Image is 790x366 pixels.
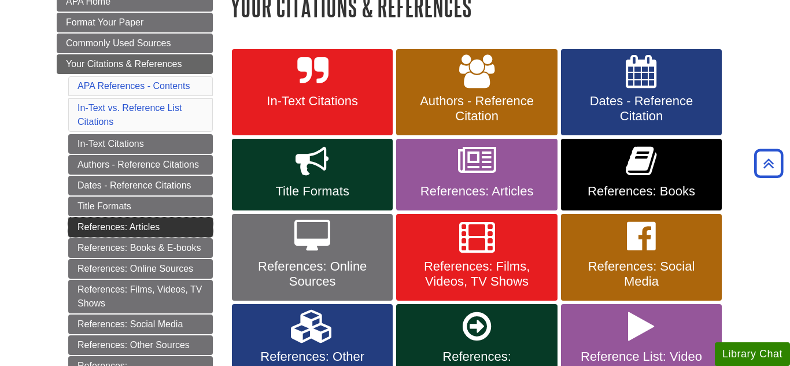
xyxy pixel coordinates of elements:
a: Authors - Reference Citations [68,155,213,175]
span: References: Online Sources [241,259,384,289]
a: Title Formats [68,197,213,216]
a: References: Online Sources [68,259,213,279]
a: Your Citations & References [57,54,213,74]
a: References: Books [561,139,722,210]
a: References: Other Sources [68,335,213,355]
span: Format Your Paper [66,17,143,27]
a: In-Text vs. Reference List Citations [77,103,182,127]
span: References: Films, Videos, TV Shows [405,259,548,289]
a: References: Articles [68,217,213,237]
a: Commonly Used Sources [57,34,213,53]
a: Dates - Reference Citations [68,176,213,195]
a: References: Social Media [68,315,213,334]
a: References: Books & E-books [68,238,213,258]
a: Title Formats [232,139,393,210]
span: Title Formats [241,184,384,199]
button: Library Chat [715,342,790,366]
a: In-Text Citations [68,134,213,154]
a: Authors - Reference Citation [396,49,557,136]
span: References: Articles [405,184,548,199]
span: Dates - Reference Citation [570,94,713,124]
span: References: Social Media [570,259,713,289]
a: References: Films, Videos, TV Shows [68,280,213,313]
a: Format Your Paper [57,13,213,32]
span: References: Books [570,184,713,199]
a: In-Text Citations [232,49,393,136]
span: In-Text Citations [241,94,384,109]
a: APA References - Contents [77,81,190,91]
a: References: Social Media [561,214,722,301]
span: Authors - Reference Citation [405,94,548,124]
a: References: Films, Videos, TV Shows [396,214,557,301]
a: Dates - Reference Citation [561,49,722,136]
span: Commonly Used Sources [66,38,171,48]
a: Back to Top [750,156,787,171]
a: References: Online Sources [232,214,393,301]
span: Your Citations & References [66,59,182,69]
a: References: Articles [396,139,557,210]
